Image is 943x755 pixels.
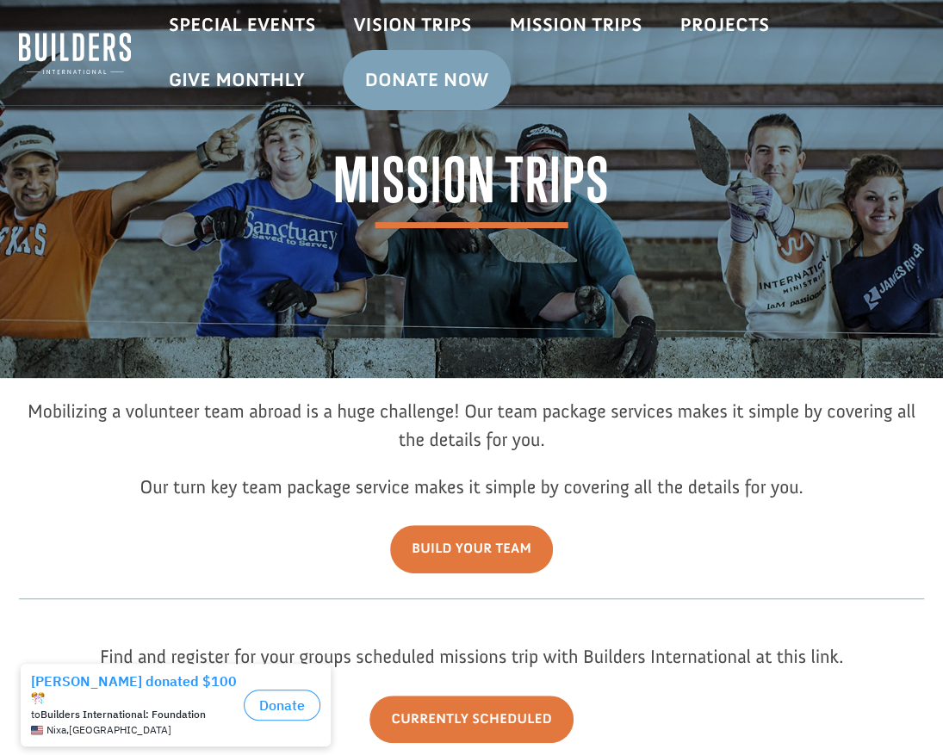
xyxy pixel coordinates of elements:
a: Donate Now [343,50,512,110]
span: Mission Trips [333,150,610,228]
a: Build Your Team [390,525,553,572]
div: [PERSON_NAME] donated $100 [31,17,237,52]
span: Our turn key team package service makes it simple by covering all the details for you. [140,475,803,498]
strong: Builders International: Foundation [40,53,206,65]
span: Nixa , [GEOGRAPHIC_DATA] [47,69,171,81]
button: Donate [244,34,320,65]
a: Currently Scheduled [369,696,574,743]
img: Builders International [19,27,131,80]
img: US.png [31,69,43,81]
div: to [31,53,237,65]
span: Find and register for your groups scheduled missions trip with Builders International at this link. [100,645,843,668]
img: emoji confettiBall [31,36,45,50]
span: Mobilizing a volunteer team abroad is a huge challenge! Our team package services makes it simple... [28,399,915,451]
a: Give Monthly [150,55,324,105]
